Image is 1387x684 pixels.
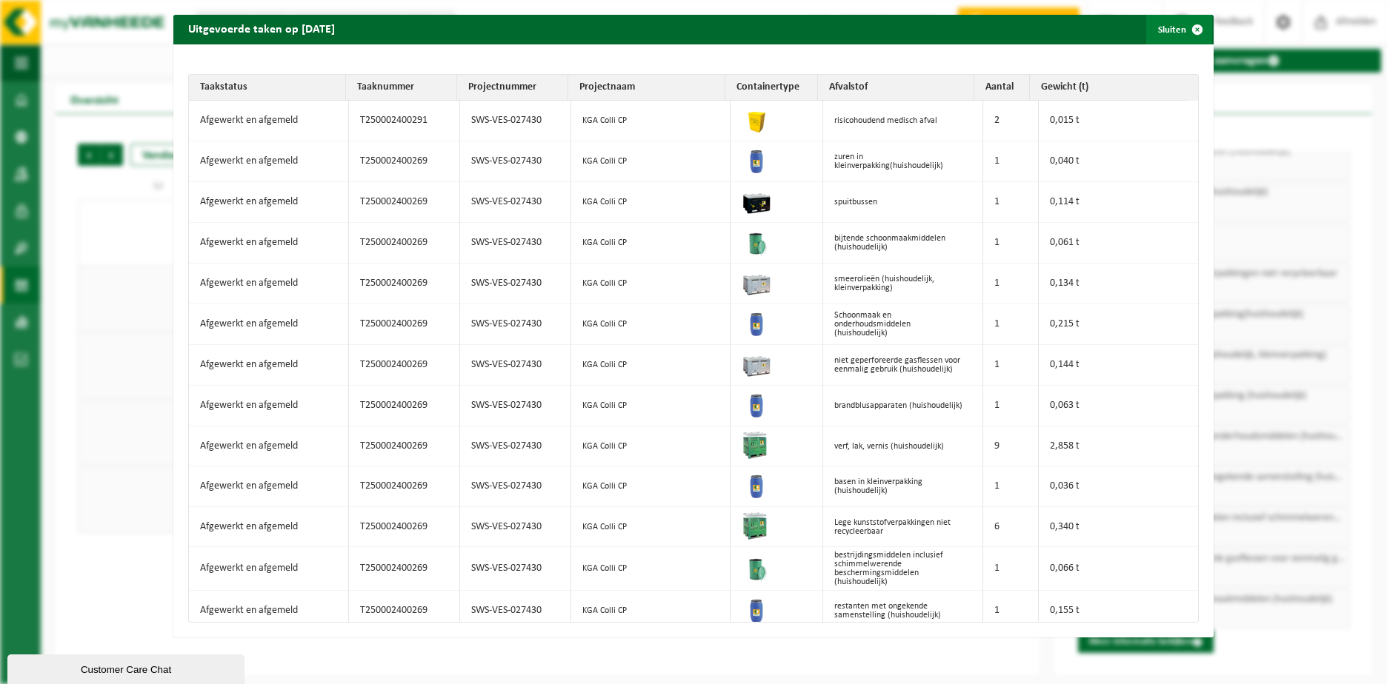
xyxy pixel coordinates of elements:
td: Lege kunststofverpakkingen niet recycleerbaar [823,507,983,547]
td: bestrijdingsmiddelen inclusief schimmelwerende beschermingsmiddelen (huishoudelijk) [823,547,983,591]
td: T250002400269 [349,386,460,426]
td: SWS-VES-027430 [460,101,571,141]
td: 0,114 t [1039,182,1199,223]
th: Taaknummer [346,75,457,101]
td: KGA Colli CP [571,386,731,426]
td: 1 [983,304,1039,345]
td: Afgewerkt en afgemeld [189,101,349,141]
td: Afgewerkt en afgemeld [189,345,349,386]
td: 0,061 t [1039,223,1199,264]
td: Afgewerkt en afgemeld [189,426,349,466]
td: SWS-VES-027430 [460,141,571,182]
td: 1 [983,264,1039,304]
td: Afgewerkt en afgemeld [189,264,349,304]
td: SWS-VES-027430 [460,345,571,386]
td: 2,858 t [1039,426,1199,466]
td: KGA Colli CP [571,101,731,141]
td: SWS-VES-027430 [460,182,571,223]
td: T250002400269 [349,141,460,182]
td: 1 [983,223,1039,264]
td: Afgewerkt en afgemeld [189,547,349,591]
img: PB-HB-1400-HPE-GN-11 [742,430,768,459]
th: Gewicht (t) [1030,75,1187,101]
td: 1 [983,466,1039,507]
td: Afgewerkt en afgemeld [189,182,349,223]
td: KGA Colli CP [571,141,731,182]
td: Afgewerkt en afgemeld [189,466,349,507]
td: KGA Colli CP [571,304,731,345]
td: KGA Colli CP [571,507,731,547]
td: 0,215 t [1039,304,1199,345]
td: 9 [983,426,1039,466]
td: verf, lak, vernis (huishoudelijk) [823,426,983,466]
img: PB-LB-0680-HPE-BK-11 [742,186,771,215]
td: T250002400269 [349,466,460,507]
img: PB-HB-1400-HPE-GN-11 [742,511,768,540]
td: KGA Colli CP [571,547,731,591]
td: 1 [983,547,1039,591]
td: SWS-VES-027430 [460,223,571,264]
th: Containertype [725,75,818,101]
th: Afvalstof [818,75,975,101]
td: 0,040 t [1039,141,1199,182]
img: PB-OT-0200-MET-00-02 [742,227,771,256]
th: Taakstatus [189,75,346,101]
td: SWS-VES-027430 [460,591,571,631]
img: PB-LB-0680-HPE-GY-11 [742,349,771,378]
td: SWS-VES-027430 [460,547,571,591]
td: T250002400269 [349,304,460,345]
td: SWS-VES-027430 [460,264,571,304]
td: 0,015 t [1039,101,1199,141]
td: KGA Colli CP [571,426,731,466]
td: T250002400269 [349,547,460,591]
td: T250002400269 [349,223,460,264]
td: Afgewerkt en afgemeld [189,141,349,182]
button: Sluiten [1146,15,1212,44]
td: KGA Colli CP [571,182,731,223]
td: Afgewerkt en afgemeld [189,507,349,547]
td: basen in kleinverpakking (huishoudelijk) [823,466,983,507]
td: Afgewerkt en afgemeld [189,591,349,631]
img: PB-LB-0680-HPE-GY-11 [742,267,771,297]
td: Schoonmaak en onderhoudsmiddelen (huishoudelijk) [823,304,983,345]
td: 6 [983,507,1039,547]
img: LP-SB-00050-HPE-22 [742,104,771,134]
td: 0,134 t [1039,264,1199,304]
td: 0,036 t [1039,466,1199,507]
td: KGA Colli CP [571,591,731,631]
td: Afgewerkt en afgemeld [189,223,349,264]
td: T250002400269 [349,345,460,386]
td: SWS-VES-027430 [460,304,571,345]
td: KGA Colli CP [571,264,731,304]
td: SWS-VES-027430 [460,466,571,507]
td: T250002400269 [349,264,460,304]
td: spuitbussen [823,182,983,223]
td: 1 [983,591,1039,631]
img: PB-OT-0120-HPE-00-02 [742,594,771,624]
td: 1 [983,386,1039,426]
img: PB-OT-0120-HPE-00-02 [742,389,771,419]
td: 0,066 t [1039,547,1199,591]
th: Projectnummer [457,75,568,101]
td: T250002400269 [349,182,460,223]
td: SWS-VES-027430 [460,426,571,466]
th: Aantal [974,75,1030,101]
td: risicohoudend medisch afval [823,101,983,141]
td: 0,155 t [1039,591,1199,631]
img: PB-OT-0120-HPE-00-02 [742,308,771,338]
td: 0,340 t [1039,507,1199,547]
td: Afgewerkt en afgemeld [189,304,349,345]
img: PB-OT-0120-HPE-00-02 [742,145,771,175]
td: 1 [983,141,1039,182]
td: 0,063 t [1039,386,1199,426]
td: 2 [983,101,1039,141]
td: T250002400291 [349,101,460,141]
td: SWS-VES-027430 [460,386,571,426]
td: KGA Colli CP [571,466,731,507]
iframe: chat widget [7,651,247,684]
img: PB-OT-0200-MET-00-02 [742,552,771,582]
td: KGA Colli CP [571,223,731,264]
td: niet geperforeerde gasflessen voor eenmalig gebruik (huishoudelijk) [823,345,983,386]
td: brandblusapparaten (huishoudelijk) [823,386,983,426]
h2: Uitgevoerde taken op [DATE] [173,15,350,43]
